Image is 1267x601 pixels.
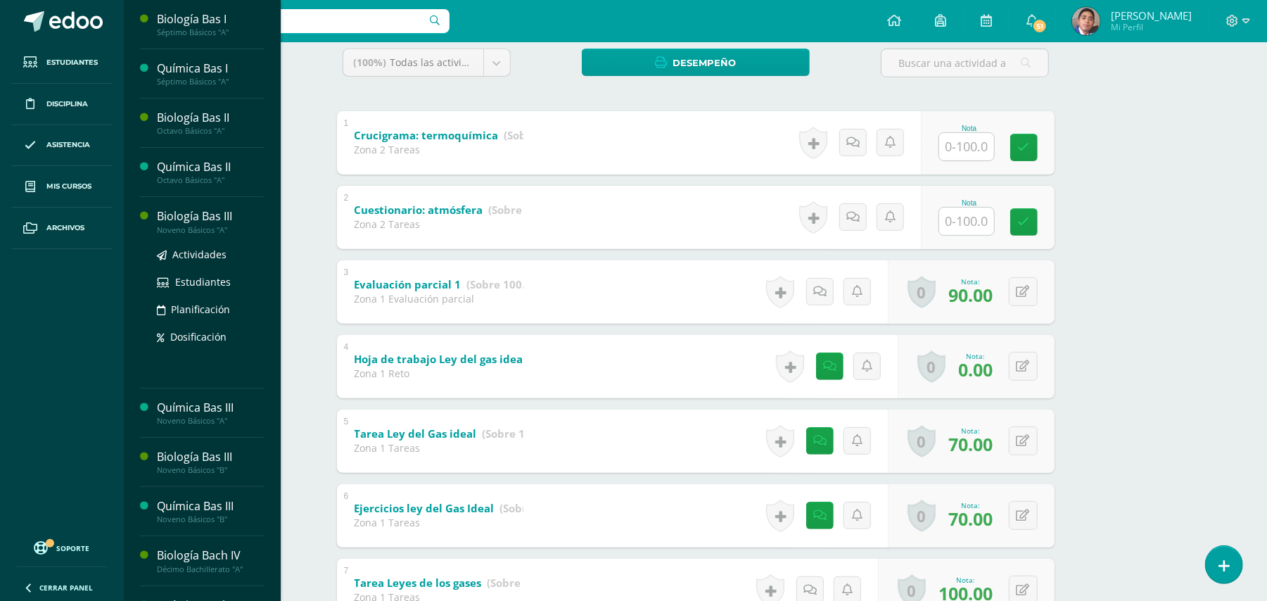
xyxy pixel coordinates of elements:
[157,246,264,262] a: Actividades
[938,199,1000,207] div: Nota
[170,330,227,343] span: Dosificación
[355,128,499,142] b: Crucigrama: termoquímica
[46,222,84,234] span: Archivos
[157,416,264,426] div: Noveno Básicos "A"
[133,9,450,33] input: Busca un usuario...
[46,99,88,110] span: Disciplina
[355,348,601,371] a: Hoja de trabajo Ley del gas ideal
[157,564,264,574] div: Décimo Bachillerato "A"
[355,426,477,441] b: Tarea Ley del Gas ideal
[908,425,936,457] a: 0
[157,548,264,564] div: Biología Bach IV
[949,500,993,510] div: Nota:
[489,203,557,217] strong: (Sobre 100.0)
[939,133,994,160] input: 0-100.0
[157,110,264,126] div: Biología Bas II
[390,56,565,69] span: Todas las actividades de esta unidad
[483,426,551,441] strong: (Sobre 100.0)
[343,49,510,76] a: (100%)Todas las actividades de esta unidad
[488,576,556,590] strong: (Sobre 100.0)
[355,292,523,305] div: Zona 1 Evaluación parcial
[157,110,264,136] a: Biología Bas IIOctavo Básicos "A"
[355,516,523,529] div: Zona 1 Tareas
[673,50,736,76] span: Desempeño
[355,277,461,291] b: Evaluación parcial 1
[355,572,556,595] a: Tarea Leyes de los gases (Sobre 100.0)
[355,501,495,515] b: Ejercicios ley del Gas Ideal
[355,143,523,156] div: Zona 2 Tareas
[157,548,264,574] a: Biología Bach IVDécimo Bachillerato "A"
[582,49,810,76] a: Desempeño
[157,77,264,87] div: Séptimo Básicos "A"
[39,583,93,593] span: Cerrar panel
[949,283,993,307] span: 90.00
[46,57,98,68] span: Estudiantes
[949,277,993,286] div: Nota:
[11,166,113,208] a: Mis cursos
[157,498,264,524] a: Química Bas IIINoveno Básicos "B"
[157,159,264,185] a: Química Bas IIOctavo Básicos "A"
[959,351,993,361] div: Nota:
[939,575,993,585] div: Nota:
[175,275,231,289] span: Estudiantes
[917,350,946,383] a: 0
[157,61,264,77] div: Química Bas I
[1111,8,1192,23] span: [PERSON_NAME]
[355,576,482,590] b: Tarea Leyes de los gases
[355,203,483,217] b: Cuestionario: atmósfera
[949,507,993,531] span: 70.00
[157,61,264,87] a: Química Bas ISéptimo Básicos "A"
[908,276,936,308] a: 0
[157,208,264,224] div: Biología Bas III
[157,465,264,475] div: Noveno Básicos "B"
[46,139,90,151] span: Asistencia
[881,49,1048,77] input: Buscar una actividad aquí...
[157,498,264,514] div: Química Bas III
[157,159,264,175] div: Química Bas II
[11,208,113,249] a: Archivos
[355,498,568,520] a: Ejercicios ley del Gas Ideal (Sobre 100.0)
[157,329,264,345] a: Dosificación
[157,208,264,234] a: Biología Bas IIINoveno Básicos "A"
[172,248,227,261] span: Actividades
[157,175,264,185] div: Octavo Básicos "A"
[1032,18,1048,34] span: 51
[938,125,1000,132] div: Nota
[504,128,573,142] strong: (Sobre 100.0)
[355,125,573,147] a: Crucigrama: termoquímica (Sobre 100.0)
[157,126,264,136] div: Octavo Básicos "A"
[157,514,264,524] div: Noveno Básicos "B"
[157,449,264,475] a: Biología Bas IIINoveno Básicos "B"
[157,225,264,235] div: Noveno Básicos "A"
[157,449,264,465] div: Biología Bas III
[355,274,535,296] a: Evaluación parcial 1 (Sobre 100.0)
[157,11,264,37] a: Biología Bas ISéptimo Básicos "A"
[908,500,936,532] a: 0
[467,277,535,291] strong: (Sobre 100.0)
[171,303,230,316] span: Planificación
[157,27,264,37] div: Séptimo Básicos "A"
[1111,21,1192,33] span: Mi Perfil
[46,181,91,192] span: Mis cursos
[355,441,523,455] div: Zona 1 Tareas
[500,501,568,515] strong: (Sobre 100.0)
[157,274,264,290] a: Estudiantes
[11,42,113,84] a: Estudiantes
[57,543,90,553] span: Soporte
[157,400,264,416] div: Química Bas III
[1072,7,1100,35] img: 045b1e7a8ae5b45e72d08cce8d27521f.png
[355,423,551,445] a: Tarea Ley del Gas ideal (Sobre 100.0)
[959,358,993,381] span: 0.00
[355,199,557,222] a: Cuestionario: atmósfera (Sobre 100.0)
[11,125,113,167] a: Asistencia
[354,56,387,69] span: (100%)
[949,426,993,436] div: Nota:
[17,538,107,557] a: Soporte
[157,11,264,27] div: Biología Bas I
[355,367,523,380] div: Zona 1 Reto
[11,84,113,125] a: Disciplina
[157,400,264,426] a: Química Bas IIINoveno Básicos "A"
[949,432,993,456] span: 70.00
[355,352,527,366] b: Hoja de trabajo Ley del gas ideal
[939,208,994,235] input: 0-100.0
